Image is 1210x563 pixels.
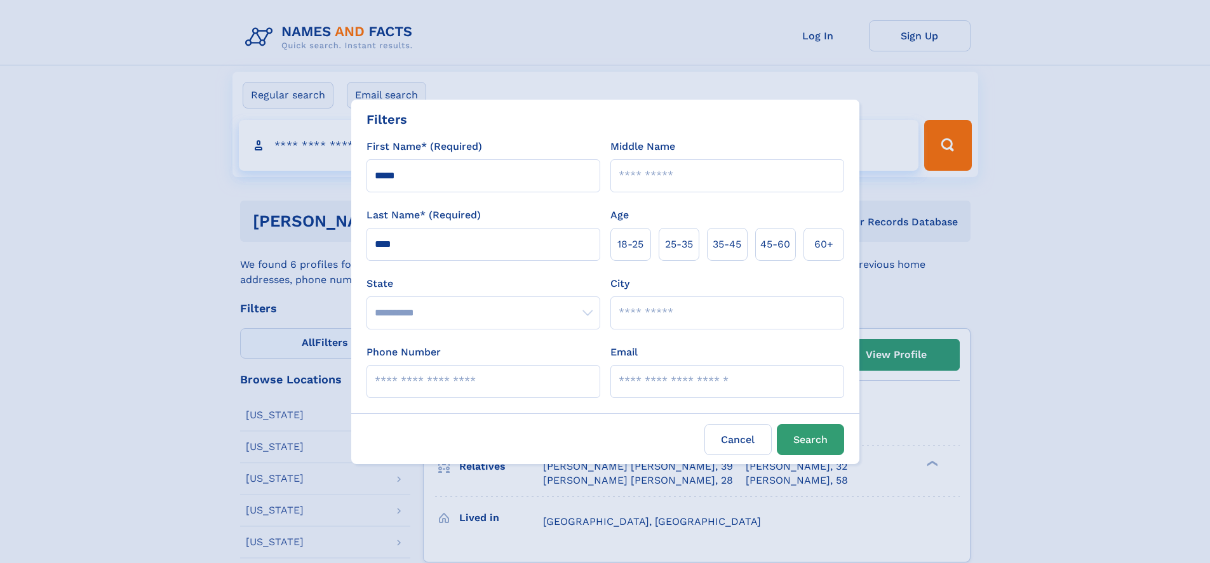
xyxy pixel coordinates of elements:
[617,237,643,252] span: 18‑25
[777,424,844,455] button: Search
[713,237,741,252] span: 35‑45
[366,276,600,291] label: State
[366,139,482,154] label: First Name* (Required)
[610,208,629,223] label: Age
[665,237,693,252] span: 25‑35
[814,237,833,252] span: 60+
[366,208,481,223] label: Last Name* (Required)
[610,276,629,291] label: City
[366,345,441,360] label: Phone Number
[610,345,638,360] label: Email
[704,424,772,455] label: Cancel
[760,237,790,252] span: 45‑60
[610,139,675,154] label: Middle Name
[366,110,407,129] div: Filters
